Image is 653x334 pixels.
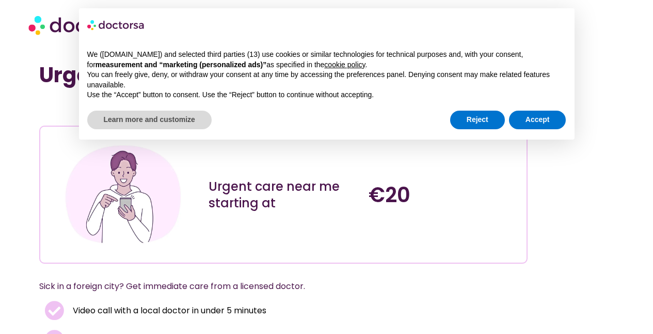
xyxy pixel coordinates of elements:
[87,70,566,90] p: You can freely give, deny, or withdraw your consent at any time by accessing the preferences pane...
[95,60,266,69] strong: measurement and “marketing (personalized ads)”
[44,103,199,115] iframe: Customer reviews powered by Trustpilot
[39,279,503,294] p: Sick in a foreign city? Get immediate care from a licensed doctor.
[450,111,505,129] button: Reject
[369,183,519,207] h4: €20
[324,60,365,69] a: cookie policy
[87,111,212,129] button: Learn more and customize
[509,111,566,129] button: Accept
[39,63,528,87] h1: Urgent Care Near Me - For Tourists
[87,50,566,70] p: We ([DOMAIN_NAME]) and selected third parties (13) use cookies or similar technologies for techni...
[87,17,145,33] img: logo
[87,90,566,100] p: Use the “Accept” button to consent. Use the “Reject” button to continue without accepting.
[209,178,359,211] h3: Urgent care near me starting at
[70,303,266,318] span: Video call with a local doctor in under 5 minutes
[63,134,183,255] img: Illustration depicting a young adult in a casual outfit, engaged with their smartphone. They are ...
